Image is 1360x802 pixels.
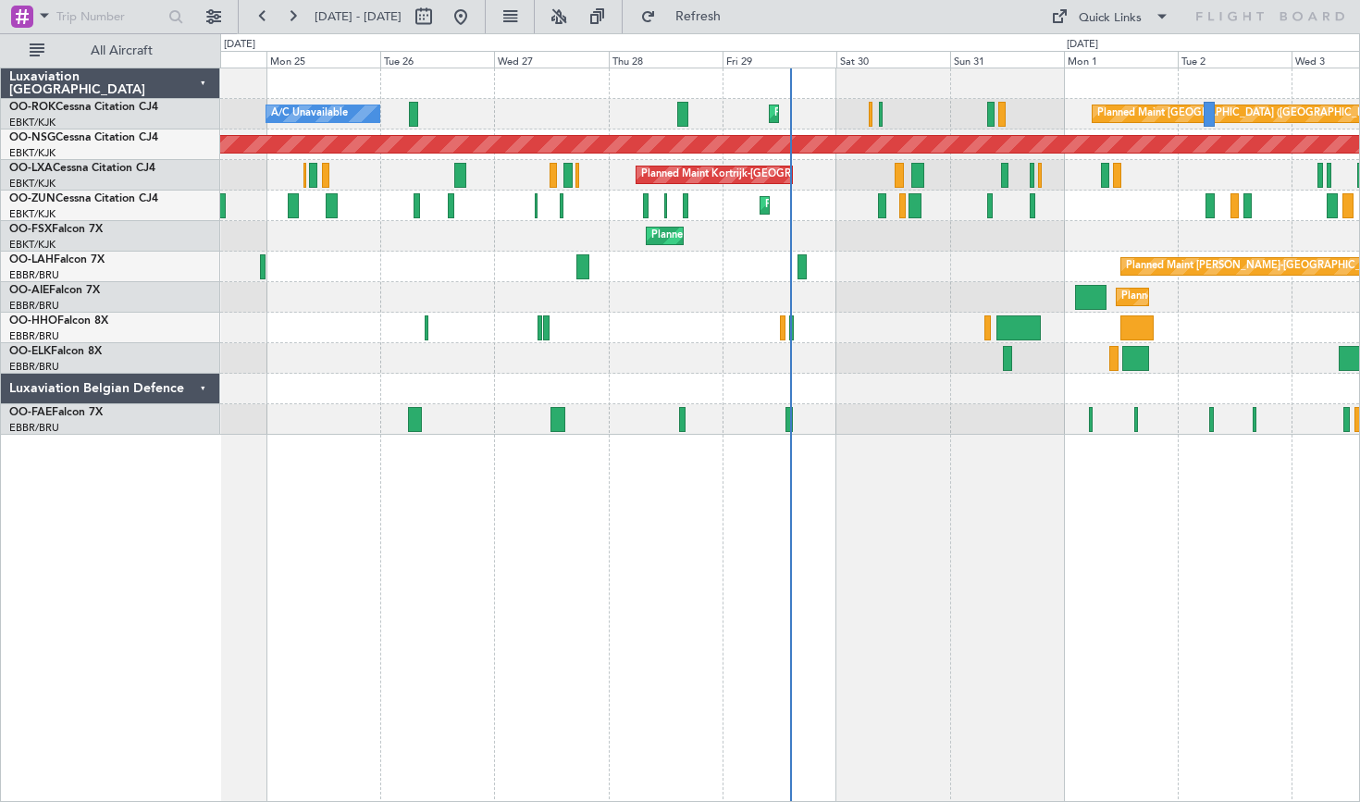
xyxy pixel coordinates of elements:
[224,37,255,53] div: [DATE]
[9,132,158,143] a: OO-NSGCessna Citation CJ4
[9,346,51,357] span: OO-ELK
[9,146,56,160] a: EBKT/KJK
[9,193,158,204] a: OO-ZUNCessna Citation CJ4
[9,254,54,265] span: OO-LAH
[380,51,494,68] div: Tue 26
[9,254,105,265] a: OO-LAHFalcon 7X
[494,51,608,68] div: Wed 27
[9,224,52,235] span: OO-FSX
[723,51,836,68] div: Fri 29
[632,2,743,31] button: Refresh
[9,132,56,143] span: OO-NSG
[56,3,163,31] input: Trip Number
[1042,2,1179,31] button: Quick Links
[9,421,59,435] a: EBBR/BRU
[9,285,100,296] a: OO-AIEFalcon 7X
[9,163,155,174] a: OO-LXACessna Citation CJ4
[9,224,103,235] a: OO-FSXFalcon 7X
[1067,37,1098,53] div: [DATE]
[651,222,867,250] div: Planned Maint Kortrijk-[GEOGRAPHIC_DATA]
[9,268,59,282] a: EBBR/BRU
[9,238,56,252] a: EBKT/KJK
[9,207,56,221] a: EBKT/KJK
[9,285,49,296] span: OO-AIE
[20,36,201,66] button: All Aircraft
[1079,9,1142,28] div: Quick Links
[641,161,857,189] div: Planned Maint Kortrijk-[GEOGRAPHIC_DATA]
[315,8,402,25] span: [DATE] - [DATE]
[1064,51,1178,68] div: Mon 1
[9,360,59,374] a: EBBR/BRU
[9,407,103,418] a: OO-FAEFalcon 7X
[774,100,990,128] div: Planned Maint Kortrijk-[GEOGRAPHIC_DATA]
[765,191,981,219] div: Planned Maint Kortrijk-[GEOGRAPHIC_DATA]
[9,163,53,174] span: OO-LXA
[836,51,950,68] div: Sat 30
[9,193,56,204] span: OO-ZUN
[9,407,52,418] span: OO-FAE
[9,102,158,113] a: OO-ROKCessna Citation CJ4
[266,51,380,68] div: Mon 25
[660,10,737,23] span: Refresh
[9,116,56,130] a: EBKT/KJK
[9,315,57,327] span: OO-HHO
[1178,51,1292,68] div: Tue 2
[9,315,108,327] a: OO-HHOFalcon 8X
[9,177,56,191] a: EBKT/KJK
[609,51,723,68] div: Thu 28
[271,100,348,128] div: A/C Unavailable
[9,299,59,313] a: EBBR/BRU
[48,44,195,57] span: All Aircraft
[9,102,56,113] span: OO-ROK
[9,346,102,357] a: OO-ELKFalcon 8X
[9,329,59,343] a: EBBR/BRU
[950,51,1064,68] div: Sun 31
